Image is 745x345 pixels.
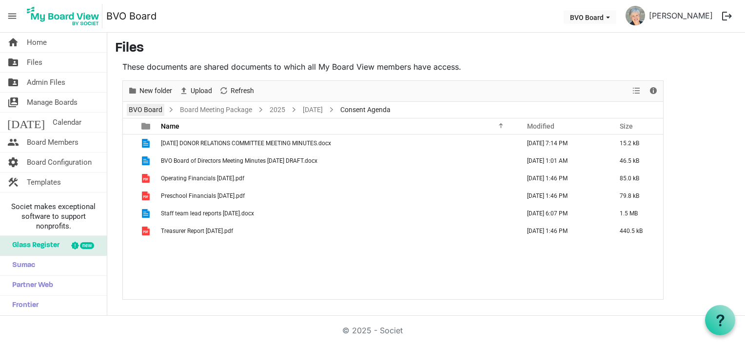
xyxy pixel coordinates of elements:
[124,81,176,101] div: New folder
[647,85,660,97] button: Details
[301,104,325,116] a: [DATE]
[136,170,158,187] td: is template cell column header type
[53,113,81,132] span: Calendar
[338,104,392,116] span: Consent Agenda
[217,85,256,97] button: Refresh
[126,85,174,97] button: New folder
[27,73,65,92] span: Admin Files
[27,33,47,52] span: Home
[136,134,158,152] td: is template cell column header type
[620,122,633,130] span: Size
[7,276,53,295] span: Partner Web
[7,33,19,52] span: home
[24,4,102,28] img: My Board View Logo
[7,256,35,275] span: Sumac
[123,170,136,187] td: checkbox
[517,205,609,222] td: September 20, 2025 6:07 PM column header Modified
[517,170,609,187] td: September 22, 2025 1:46 PM column header Modified
[216,81,257,101] div: Refresh
[161,157,317,164] span: BVO Board of Directors Meeting Minutes [DATE] DRAFT.docx
[138,85,173,97] span: New folder
[230,85,255,97] span: Refresh
[3,7,21,25] span: menu
[123,205,136,222] td: checkbox
[176,81,216,101] div: Upload
[158,222,517,240] td: Treasurer Report Sept 25.pdf is template cell column header Name
[136,187,158,205] td: is template cell column header type
[27,93,78,112] span: Manage Boards
[123,134,136,152] td: checkbox
[7,73,19,92] span: folder_shared
[190,85,213,97] span: Upload
[609,152,663,170] td: 46.5 kB is template cell column header Size
[27,153,92,172] span: Board Configuration
[27,133,78,152] span: Board Members
[127,104,164,116] a: BVO Board
[517,222,609,240] td: September 22, 2025 1:46 PM column header Modified
[7,236,59,255] span: Glass Register
[161,140,331,147] span: [DATE] DONOR RELATIONS COMMITTEE MEETING MINUTES.docx
[158,205,517,222] td: Staff team lead reports September 2025.docx is template cell column header Name
[161,228,233,234] span: Treasurer Report [DATE].pdf
[27,53,42,72] span: Files
[7,93,19,112] span: switch_account
[178,104,254,116] a: Board Meeting Package
[268,104,287,116] a: 2025
[161,122,179,130] span: Name
[161,192,245,199] span: Preschool Financials [DATE].pdf
[161,210,254,217] span: Staff team lead reports [DATE].docx
[4,202,102,231] span: Societ makes exceptional software to support nonprofits.
[136,152,158,170] td: is template cell column header type
[626,6,645,25] img: PyyS3O9hLMNWy5sfr9llzGd1zSo7ugH3aP_66mAqqOBuUsvSKLf-rP3SwHHrcKyCj7ldBY4ygcQ7lV8oQjcMMA_thumb.png
[136,205,158,222] td: is template cell column header type
[7,133,19,152] span: people
[158,152,517,170] td: BVO Board of Directors Meeting Minutes Aug 28th, 2025 DRAFT.docx is template cell column header Name
[123,152,136,170] td: checkbox
[136,222,158,240] td: is template cell column header type
[7,172,19,192] span: construction
[7,153,19,172] span: settings
[517,152,609,170] td: September 19, 2025 1:01 AM column header Modified
[609,187,663,205] td: 79.8 kB is template cell column header Size
[628,81,645,101] div: View
[24,4,106,28] a: My Board View Logo
[517,187,609,205] td: September 22, 2025 1:46 PM column header Modified
[80,242,94,249] div: new
[158,134,517,152] td: 2025 SEPT 12 DONOR RELATIONS COMMITTEE MEETING MINUTES.docx is template cell column header Name
[7,113,45,132] span: [DATE]
[161,175,244,182] span: Operating Financials [DATE].pdf
[158,187,517,205] td: Preschool Financials Sept 25.pdf is template cell column header Name
[123,222,136,240] td: checkbox
[609,170,663,187] td: 85.0 kB is template cell column header Size
[609,205,663,222] td: 1.5 MB is template cell column header Size
[106,6,157,26] a: BVO Board
[177,85,214,97] button: Upload
[527,122,554,130] span: Modified
[7,53,19,72] span: folder_shared
[609,222,663,240] td: 440.5 kB is template cell column header Size
[158,170,517,187] td: Operating Financials Sept 25.pdf is template cell column header Name
[630,85,642,97] button: View dropdownbutton
[342,326,403,335] a: © 2025 - Societ
[123,187,136,205] td: checkbox
[717,6,737,26] button: logout
[115,40,737,57] h3: Files
[27,172,61,192] span: Templates
[609,134,663,152] td: 15.2 kB is template cell column header Size
[645,81,662,101] div: Details
[564,10,616,24] button: BVO Board dropdownbutton
[7,296,39,315] span: Frontier
[122,61,664,73] p: These documents are shared documents to which all My Board View members have access.
[645,6,717,25] a: [PERSON_NAME]
[517,134,609,152] td: September 12, 2025 7:14 PM column header Modified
